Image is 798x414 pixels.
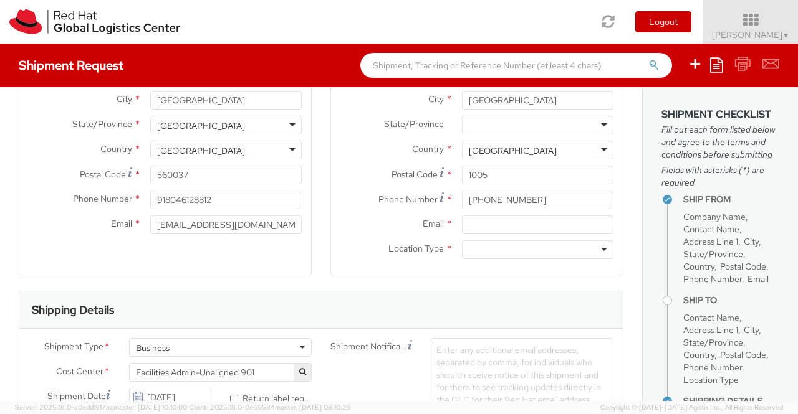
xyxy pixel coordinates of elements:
span: Postal Code [392,169,438,180]
span: Country [412,143,444,154]
span: Fill out each form listed below and agree to the terms and conditions before submitting [661,123,779,161]
input: Shipment, Tracking or Reference Number (at least 4 chars) [360,53,672,78]
span: Facilities Admin-Unaligned 901 [129,363,312,382]
h4: Ship To [683,296,779,305]
span: Country [683,261,714,272]
span: City [744,236,759,247]
div: Business [136,342,170,354]
span: State/Province [683,337,743,348]
h4: Shipping Details [683,397,779,406]
button: Logout [635,11,691,32]
span: [PERSON_NAME] [712,29,790,40]
span: Phone Number [683,273,742,285]
label: Return label required [230,390,312,405]
span: master, [DATE] 10:10:00 [113,403,187,412]
span: Country [100,143,132,154]
span: Enter any additional email addresses, separated by comma, for individuals who should receive noti... [436,344,601,405]
span: Contact Name [683,223,739,235]
span: Email [111,218,132,229]
span: Postal Code [80,169,126,180]
span: Client: 2025.18.0-0e69584 [189,403,351,412]
span: master, [DATE] 08:10:29 [275,403,351,412]
span: Contact Name [683,312,739,323]
span: Address Line 1 [683,236,738,247]
div: [GEOGRAPHIC_DATA] [157,120,245,132]
img: rh-logistics-00dfa346123c4ec078e1.svg [9,9,180,34]
h3: Shipping Details [32,304,114,316]
span: City [744,324,759,336]
span: State/Province [683,248,743,260]
span: Email [423,218,444,229]
span: Server: 2025.18.0-a0edd1917ac [15,403,187,412]
span: Facilities Admin-Unaligned 901 [136,367,305,378]
span: Location Type [388,243,444,254]
span: Shipment Date [47,390,106,403]
span: Shipment Type [44,340,103,354]
span: Postal Code [720,261,766,272]
input: Return label required [230,395,238,403]
span: Fields with asterisks (*) are required [661,164,779,189]
span: City [428,93,444,105]
span: Phone Number [683,362,742,373]
span: Address Line 1 [683,324,738,336]
h4: Shipment Request [19,59,123,72]
span: Phone Number [73,193,132,204]
span: State/Province [72,118,132,129]
span: Company Name [683,211,746,222]
span: Cost Center [56,365,103,379]
span: Email [748,273,769,285]
span: Country [683,349,714,360]
div: [GEOGRAPHIC_DATA] [469,144,557,157]
span: Phone Number [378,194,438,205]
span: City [117,93,132,105]
h4: Ship From [683,195,779,204]
span: Postal Code [720,349,766,360]
span: ▼ [782,31,790,40]
span: Copyright © [DATE]-[DATE] Agistix Inc., All Rights Reserved [600,403,783,413]
span: Location Type [683,374,739,385]
h3: Shipment Checklist [661,109,779,120]
span: State/Province [384,118,444,129]
span: Shipment Notification [330,340,408,353]
div: [GEOGRAPHIC_DATA] [157,144,245,157]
